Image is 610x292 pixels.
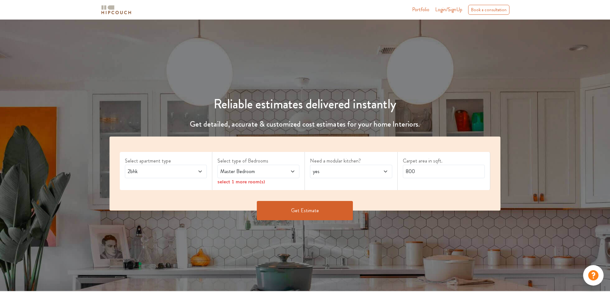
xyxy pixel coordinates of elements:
label: Carpet area in sqft. [403,157,485,165]
a: Portfolio [412,6,429,13]
h1: Reliable estimates delivered instantly [106,96,505,112]
h4: Get detailed, accurate & customized cost estimates for your home Interiors. [106,120,505,129]
label: Need a modular kitchen? [310,157,392,165]
label: Select apartment type [125,157,207,165]
label: Select type of Bedrooms [217,157,299,165]
div: select 1 more room(s) [217,178,299,185]
span: logo-horizontal.svg [100,3,132,17]
span: yes [312,168,369,175]
span: Login/SignUp [435,6,462,13]
span: Master Bedroom [219,168,276,175]
button: Get Estimate [257,201,353,220]
span: 2bhk [126,168,184,175]
input: Enter area sqft [403,165,485,178]
div: Book a consultation [468,5,509,15]
img: logo-horizontal.svg [100,4,132,15]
